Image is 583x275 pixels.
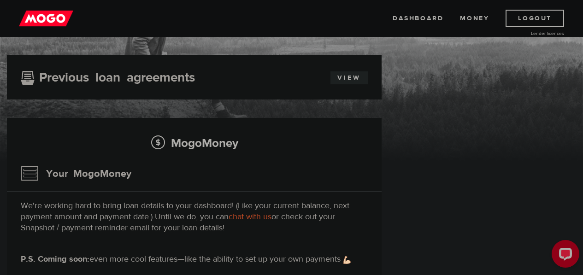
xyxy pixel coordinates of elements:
img: mogo_logo-11ee424be714fa7cbb0f0f49df9e16ec.png [19,10,73,27]
p: even more cool features—like the ability to set up your own payments [21,254,368,265]
a: Logout [506,10,564,27]
h3: Your MogoMoney [21,162,131,186]
p: We're working hard to bring loan details to your dashboard! (Like your current balance, next paym... [21,200,368,234]
a: Money [460,10,489,27]
h2: MogoMoney [21,133,368,152]
a: chat with us [229,211,271,222]
img: strong arm emoji [343,256,351,264]
a: View [330,71,368,84]
a: Lender licences [495,30,564,37]
strong: P.S. Coming soon: [21,254,89,264]
iframe: LiveChat chat widget [544,236,583,275]
a: Dashboard [393,10,443,27]
h3: Previous loan agreements [21,70,195,82]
